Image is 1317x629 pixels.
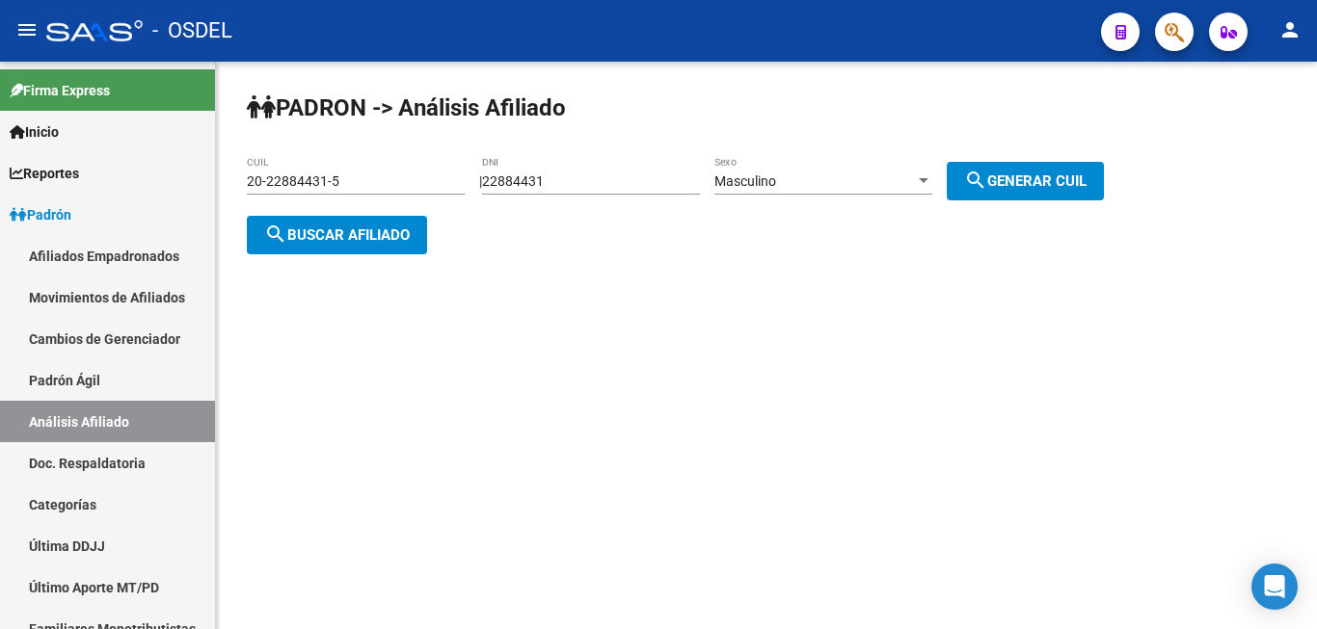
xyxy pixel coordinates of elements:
strong: PADRON -> Análisis Afiliado [247,94,566,121]
mat-icon: person [1278,18,1302,41]
div: | [479,173,1118,189]
div: Open Intercom Messenger [1251,563,1298,610]
span: Reportes [10,163,79,184]
span: Masculino [714,173,776,189]
span: Generar CUIL [964,172,1087,190]
mat-icon: search [264,223,287,246]
span: Buscar afiliado [264,226,410,244]
mat-icon: search [964,169,987,192]
span: - OSDEL [152,10,232,52]
span: Firma Express [10,80,110,101]
mat-icon: menu [15,18,39,41]
button: Buscar afiliado [247,216,427,254]
button: Generar CUIL [947,162,1104,200]
span: Padrón [10,204,71,225]
span: Inicio [10,121,59,143]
